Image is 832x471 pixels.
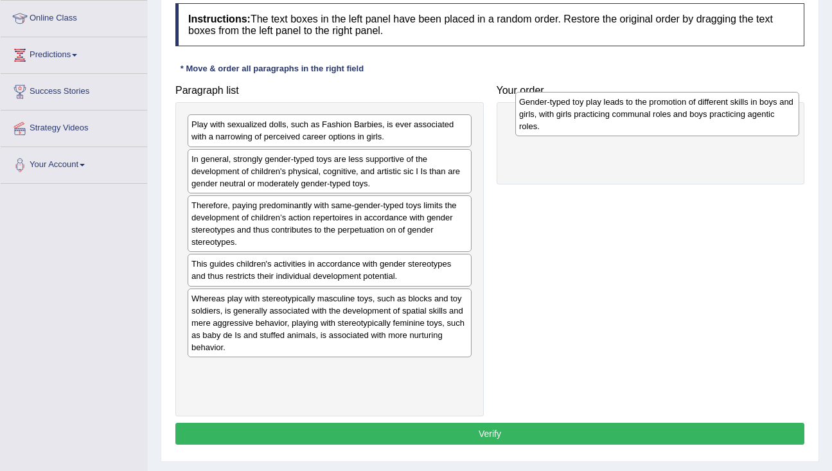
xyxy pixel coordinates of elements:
[1,147,147,179] a: Your Account
[1,37,147,69] a: Predictions
[515,92,799,136] div: Gender-typed toy play leads to the promotion of different skills in boys and girls, with girls pr...
[188,149,472,193] div: In general, strongly gender-typed toys are less supportive of the development of children's physi...
[175,423,804,445] button: Verify
[1,74,147,106] a: Success Stories
[188,289,472,358] div: Whereas play with stereotypically masculine toys, such as blocks and toy soldiers, is generally a...
[188,254,472,286] div: This guides children's activities in accordance with gender stereotypes and thus restricts their ...
[175,3,804,46] h4: The text boxes in the left panel have been placed in a random order. Restore the original order b...
[188,114,472,147] div: Play with sexualized dolls, such as Fashion Barbies, is ever associated with a narrowing of perce...
[175,62,369,75] div: * Move & order all paragraphs in the right field
[188,195,472,252] div: Therefore, paying predominantly with same-gender-typed toys limits the development of children’s ...
[497,85,805,96] h4: Your order
[1,111,147,143] a: Strategy Videos
[1,1,147,33] a: Online Class
[175,85,484,96] h4: Paragraph list
[188,13,251,24] b: Instructions:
